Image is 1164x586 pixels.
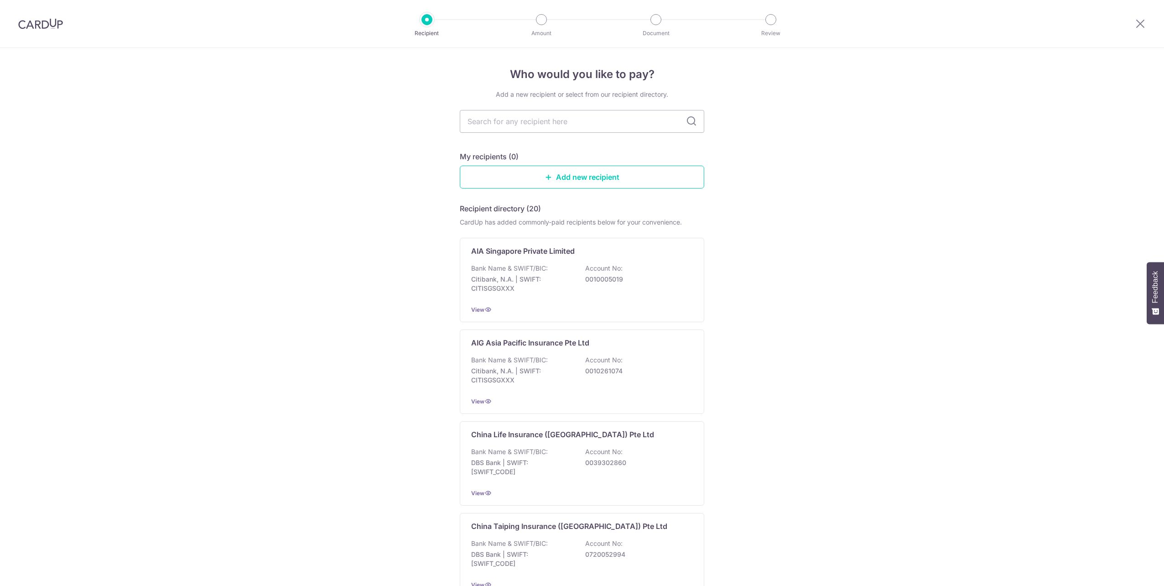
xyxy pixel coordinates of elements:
h5: Recipient directory (20) [460,203,541,214]
p: Citibank, N.A. | SWIFT: CITISGSGXXX [471,366,573,385]
p: Bank Name & SWIFT/BIC: [471,264,548,273]
p: Bank Name & SWIFT/BIC: [471,539,548,548]
a: View [471,398,484,405]
p: DBS Bank | SWIFT: [SWIFT_CODE] [471,458,573,476]
h5: My recipients (0) [460,151,519,162]
p: 0039302860 [585,458,687,467]
p: Citibank, N.A. | SWIFT: CITISGSGXXX [471,275,573,293]
h4: Who would you like to pay? [460,66,704,83]
p: Review [737,29,805,38]
p: China Life Insurance ([GEOGRAPHIC_DATA]) Pte Ltd [471,429,654,440]
p: AIG Asia Pacific Insurance Pte Ltd [471,337,589,348]
a: Add new recipient [460,166,704,188]
span: Feedback [1151,271,1159,303]
div: CardUp has added commonly-paid recipients below for your convenience. [460,218,704,227]
p: Amount [508,29,575,38]
p: China Taiping Insurance ([GEOGRAPHIC_DATA]) Pte Ltd [471,521,667,532]
p: Account No: [585,264,623,273]
p: Account No: [585,447,623,456]
button: Feedback - Show survey [1147,262,1164,324]
p: 0010261074 [585,366,687,376]
p: 0010005019 [585,275,687,284]
input: Search for any recipient here [460,110,704,133]
p: Account No: [585,539,623,548]
p: Bank Name & SWIFT/BIC: [471,356,548,365]
p: Bank Name & SWIFT/BIC: [471,447,548,456]
img: CardUp [18,18,63,29]
a: View [471,490,484,497]
div: Add a new recipient or select from our recipient directory. [460,90,704,99]
p: 0720052994 [585,550,687,559]
p: Account No: [585,356,623,365]
p: Document [622,29,690,38]
p: Recipient [393,29,461,38]
a: View [471,306,484,313]
p: AIA Singapore Private Limited [471,246,575,256]
p: DBS Bank | SWIFT: [SWIFT_CODE] [471,550,573,568]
